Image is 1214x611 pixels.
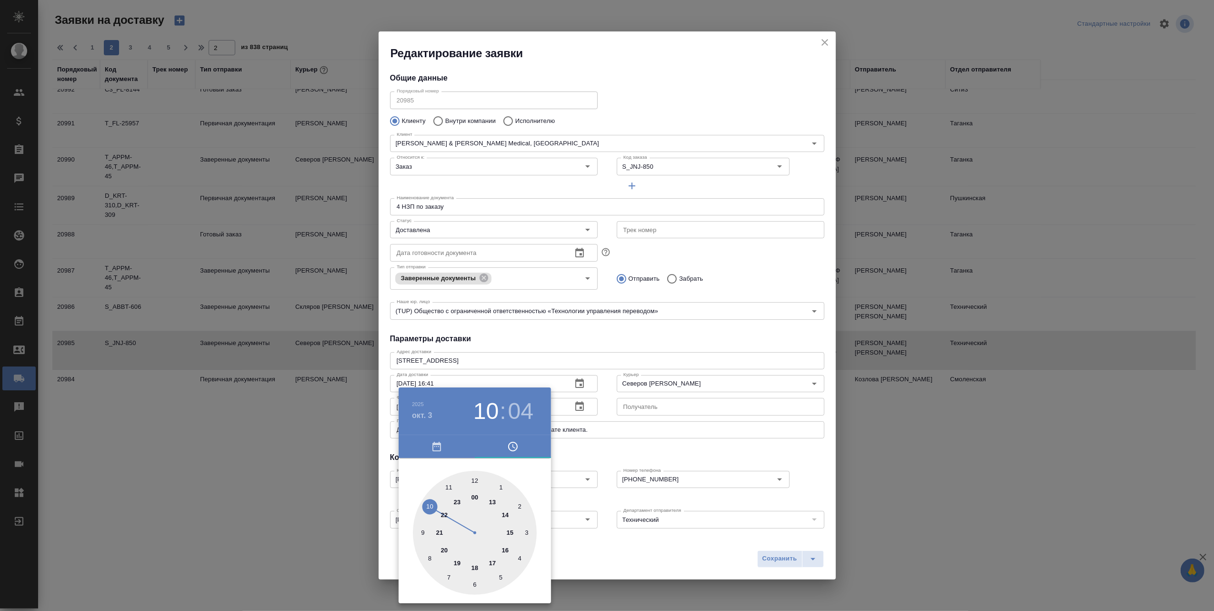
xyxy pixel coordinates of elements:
[412,401,424,407] button: 2025
[473,398,499,425] button: 10
[508,398,533,425] button: 04
[500,398,506,425] h3: :
[412,410,432,421] button: окт. 3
